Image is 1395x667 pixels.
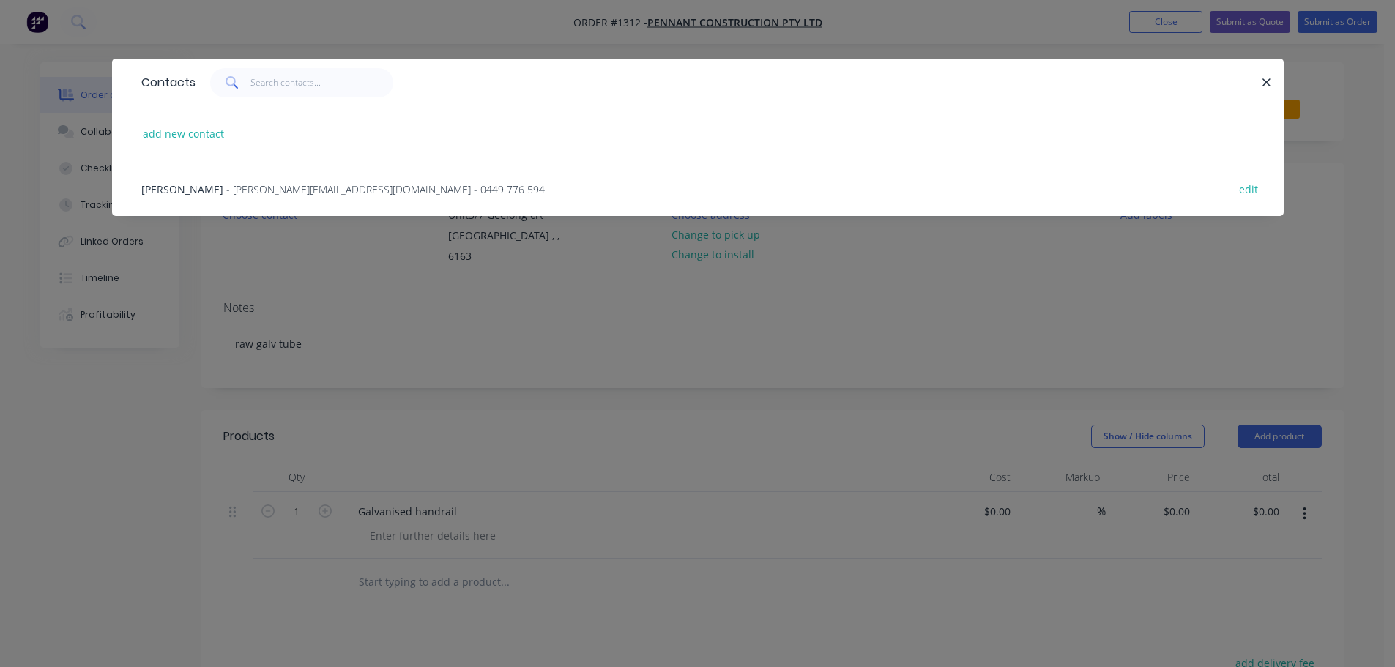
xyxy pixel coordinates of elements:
input: Search contacts... [250,68,393,97]
span: [PERSON_NAME] [141,182,223,196]
button: edit [1232,179,1266,198]
button: add new contact [135,124,232,144]
span: - [PERSON_NAME][EMAIL_ADDRESS][DOMAIN_NAME] - 0449 776 594 [226,182,545,196]
div: Contacts [134,59,196,106]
